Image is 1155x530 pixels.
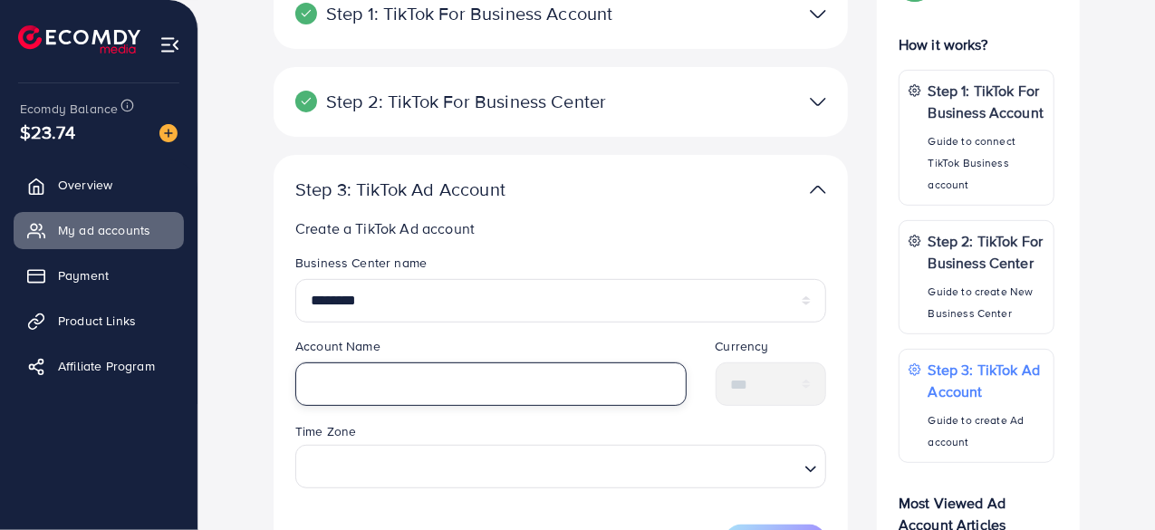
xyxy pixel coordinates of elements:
[295,178,640,200] p: Step 3: TikTok Ad Account
[14,212,184,248] a: My ad accounts
[929,281,1044,324] p: Guide to create New Business Center
[159,34,180,55] img: menu
[929,410,1044,453] p: Guide to create Ad account
[810,177,826,203] img: TikTok partner
[929,230,1044,274] p: Step 2: TikTok For Business Center
[295,217,826,239] p: Create a TikTok Ad account
[295,445,826,488] div: Search for option
[58,266,109,284] span: Payment
[58,357,155,375] span: Affiliate Program
[929,80,1044,123] p: Step 1: TikTok For Business Account
[20,100,118,118] span: Ecomdy Balance
[295,254,826,279] legend: Business Center name
[20,119,75,145] span: $23.74
[295,3,640,24] p: Step 1: TikTok For Business Account
[58,176,112,194] span: Overview
[929,359,1044,402] p: Step 3: TikTok Ad Account
[159,124,178,142] img: image
[303,449,797,483] input: Search for option
[929,130,1044,196] p: Guide to connect TikTok Business account
[899,34,1054,55] p: How it works?
[295,91,640,112] p: Step 2: TikTok For Business Center
[1078,448,1141,516] iframe: Chat
[810,89,826,115] img: TikTok partner
[58,221,150,239] span: My ad accounts
[14,167,184,203] a: Overview
[58,312,136,330] span: Product Links
[295,422,356,440] label: Time Zone
[14,303,184,339] a: Product Links
[18,25,140,53] img: logo
[810,1,826,27] img: TikTok partner
[14,257,184,294] a: Payment
[295,337,687,362] legend: Account Name
[14,348,184,384] a: Affiliate Program
[716,337,827,362] legend: Currency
